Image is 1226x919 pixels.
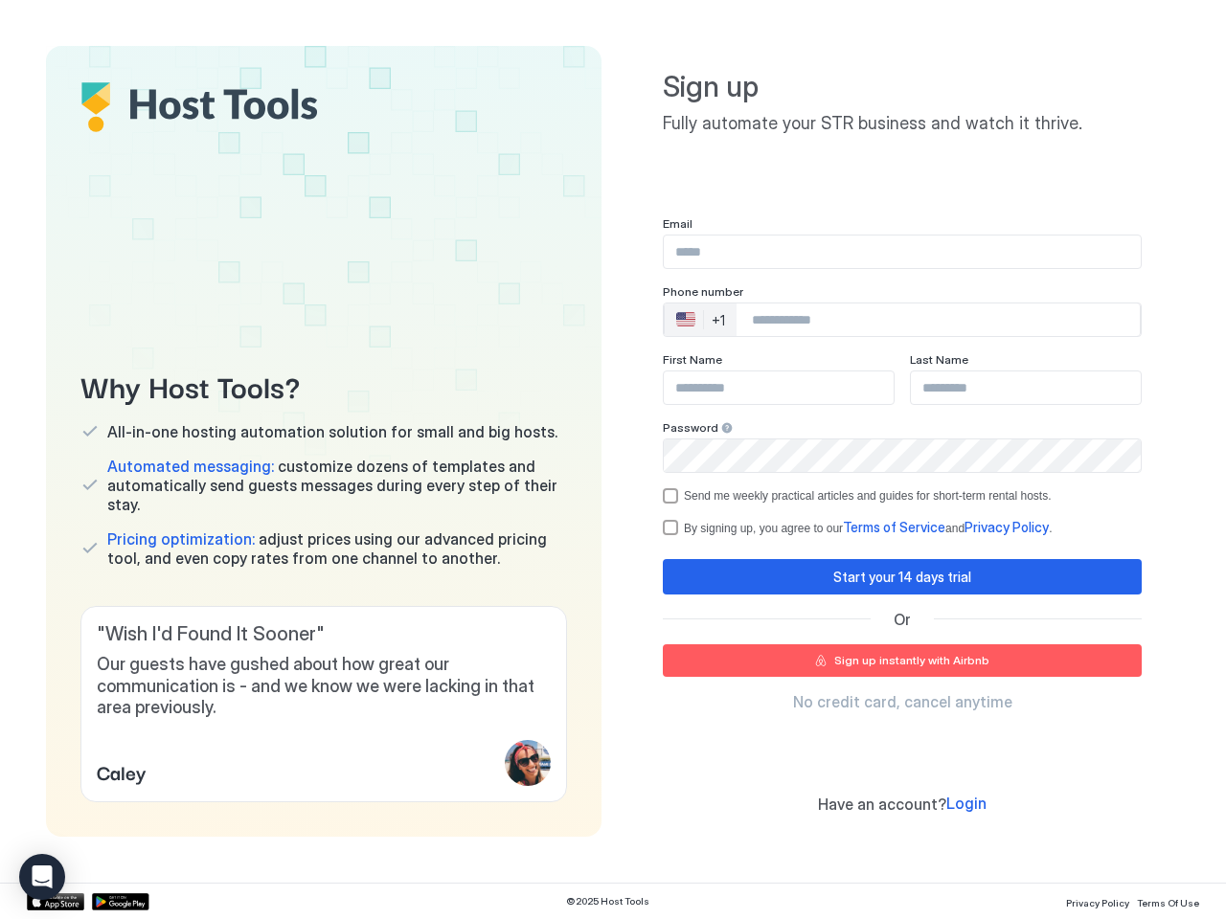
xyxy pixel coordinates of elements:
[97,654,551,719] span: Our guests have gushed about how great our communication is - and we know we were lacking in that...
[27,893,84,910] a: App Store
[107,457,274,476] span: Automated messaging:
[663,420,718,435] span: Password
[663,69,1142,105] span: Sign up
[505,740,551,786] div: profile
[19,854,65,900] div: Open Intercom Messenger
[737,303,1140,337] input: Phone Number input
[684,519,1052,536] div: By signing up, you agree to our and .
[818,795,946,814] span: Have an account?
[107,422,557,441] span: All-in-one hosting automation solution for small and big hosts.
[676,308,695,331] div: 🇺🇸
[894,610,911,629] span: Or
[910,352,968,367] span: Last Name
[664,371,894,404] input: Input Field
[566,895,649,908] span: © 2025 Host Tools
[663,559,1142,594] button: Start your 14 days trial
[843,519,945,535] span: Terms of Service
[107,457,567,514] span: customize dozens of templates and automatically send guests messages during every step of their s...
[833,567,971,587] div: Start your 14 days trial
[80,364,567,407] span: Why Host Tools?
[1066,891,1129,911] a: Privacy Policy
[665,303,737,336] div: Countries button
[663,284,743,299] span: Phone number
[965,519,1049,535] span: Privacy Policy
[712,312,725,329] div: +1
[663,216,692,231] span: Email
[1066,897,1129,908] span: Privacy Policy
[663,644,1142,677] button: Sign up instantly with Airbnb
[664,235,1141,268] input: Input Field
[684,489,1052,503] div: Send me weekly practical articles and guides for short-term rental hosts.
[946,794,987,813] span: Login
[92,893,149,910] a: Google Play Store
[834,652,989,669] div: Sign up instantly with Airbnb
[946,794,987,814] a: Login
[843,521,945,535] a: Terms of Service
[965,521,1049,535] a: Privacy Policy
[663,519,1142,536] div: termsPrivacy
[911,371,1141,404] input: Input Field
[664,439,1141,472] input: Input Field
[793,692,1012,711] span: No credit card, cancel anytime
[107,529,567,568] span: adjust prices using our advanced pricing tool, and even copy rates from one channel to another.
[663,488,1142,504] div: optOut
[1137,891,1199,911] a: Terms Of Use
[663,352,722,367] span: First Name
[107,529,255,549] span: Pricing optimization:
[97,757,147,786] span: Caley
[1137,897,1199,908] span: Terms Of Use
[97,622,551,646] span: " Wish I'd Found It Sooner "
[663,113,1142,135] span: Fully automate your STR business and watch it thrive.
